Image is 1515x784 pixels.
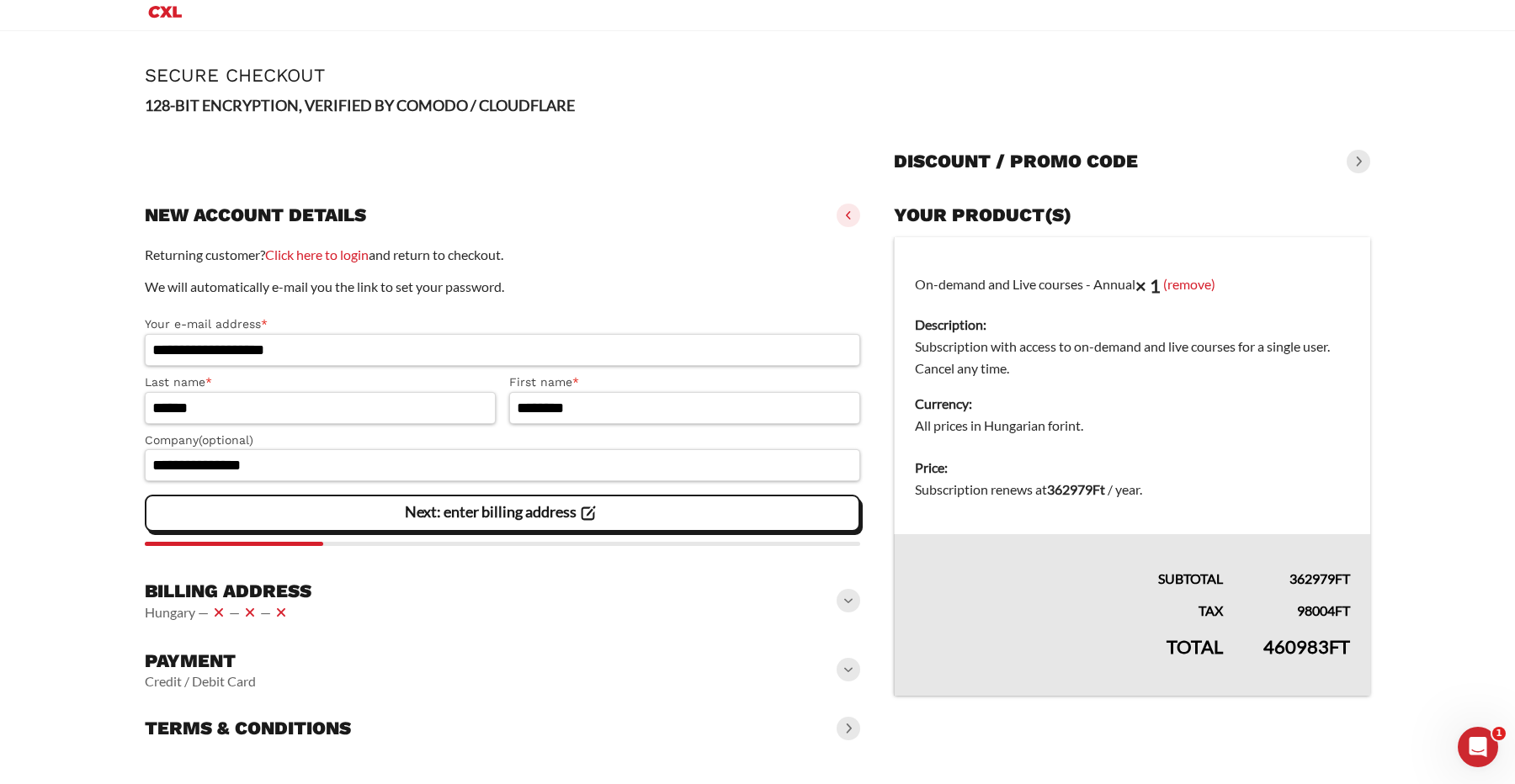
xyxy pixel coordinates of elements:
[145,65,1370,86] h1: Secure Checkout
[1047,481,1105,497] bdi: 362979
[1329,635,1350,658] span: Ft
[915,336,1350,379] dd: Subscription with access to on-demand and live courses for a single user. Cancel any time.
[145,649,256,673] h3: Payment
[1163,275,1215,291] a: (remove)
[1289,570,1350,586] bdi: 362979
[199,433,253,447] span: (optional)
[894,150,1138,173] h3: Discount / promo code
[145,204,366,227] h3: New account details
[145,276,860,298] p: We will automatically e-mail you the link to set your password.
[915,393,1350,415] dt: Currency:
[145,580,311,603] h3: Billing address
[1458,727,1498,767] iframe: Intercom live chat
[894,534,1243,590] th: Subtotal
[894,590,1243,622] th: Tax
[915,457,1350,479] dt: Price:
[145,315,860,334] label: Your e-mail address
[1263,635,1350,658] bdi: 460983
[145,717,351,740] h3: Terms & conditions
[1297,602,1350,618] bdi: 98004
[145,602,311,622] vaadin-horizontal-layout: Hungary — — —
[145,495,860,532] vaadin-button: Next: enter billing address
[145,96,575,114] strong: 128-BIT ENCRYPTION, VERIFIED BY COMODO / CLOUDFLARE
[894,622,1243,696] th: Total
[1092,481,1105,497] span: Ft
[145,244,860,266] p: Returning customer? and return to checkout.
[145,673,256,690] vaadin-horizontal-layout: Credit / Debit Card
[1108,481,1140,497] span: / year
[509,373,860,392] label: First name
[1335,570,1350,586] span: Ft
[1335,602,1350,618] span: Ft
[1135,274,1161,297] strong: × 1
[915,314,1350,336] dt: Description:
[265,246,369,262] a: Click here to login
[915,415,1350,437] dd: All prices in Hungarian forint.
[915,481,1142,497] span: Subscription renews at .
[1492,727,1506,740] span: 1
[145,431,860,450] label: Company
[894,237,1370,448] td: On-demand and Live courses - Annual
[145,373,496,392] label: Last name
